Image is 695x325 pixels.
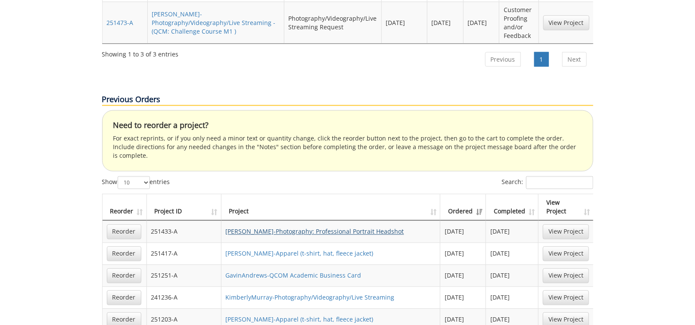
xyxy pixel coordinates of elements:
[113,134,582,160] p: For exact reprints, or if you only need a minor text or quantity change, click the reorder button...
[147,287,221,309] td: 241236-A
[107,225,141,239] a: Reorder
[440,194,486,221] th: Ordered: activate to sort column ascending
[226,294,395,302] a: KimberlyMurray-Photography/Videography/Live Streaming
[221,194,441,221] th: Project: activate to sort column ascending
[147,243,221,265] td: 251417-A
[543,291,589,305] a: View Project
[440,265,486,287] td: [DATE]
[226,272,362,280] a: GavinAndrews-QCOM Academic Business Card
[539,194,593,221] th: View Project: activate to sort column ascending
[526,176,593,189] input: Search:
[226,228,404,236] a: [PERSON_NAME]-Photography: Professional Portrait Headshot
[113,122,582,130] h4: Need to reorder a project?
[440,287,486,309] td: [DATE]
[226,250,374,258] a: [PERSON_NAME]-Apparel (t-shirt, hat, fleece jacket)
[486,265,539,287] td: [DATE]
[152,10,276,35] a: [PERSON_NAME]-Photography/Videography/Live Streaming - (QCM: Challenge Course M1 )
[486,243,539,265] td: [DATE]
[486,221,539,243] td: [DATE]
[147,194,221,221] th: Project ID: activate to sort column ascending
[543,225,589,239] a: View Project
[107,269,141,283] a: Reorder
[102,176,170,189] label: Show entries
[464,2,500,44] td: [DATE]
[102,47,179,59] div: Showing 1 to 3 of 3 entries
[486,194,539,221] th: Completed: activate to sort column ascending
[486,287,539,309] td: [DATE]
[543,16,589,30] a: View Project
[502,176,593,189] label: Search:
[562,52,587,67] a: Next
[499,2,539,44] td: Customer Proofing and/or Feedback
[102,94,593,106] p: Previous Orders
[147,221,221,243] td: 251433-A
[440,243,486,265] td: [DATE]
[118,176,150,189] select: Showentries
[284,2,382,44] td: Photography/Videography/Live Streaming Request
[103,194,147,221] th: Reorder: activate to sort column ascending
[226,316,374,324] a: [PERSON_NAME]-Apparel (t-shirt, hat, fleece jacket)
[440,221,486,243] td: [DATE]
[534,52,549,67] a: 1
[382,2,427,44] td: [DATE]
[107,291,141,305] a: Reorder
[147,265,221,287] td: 251251-A
[543,269,589,283] a: View Project
[107,19,134,27] a: 251473-A
[107,247,141,261] a: Reorder
[427,2,464,44] td: [DATE]
[485,52,521,67] a: Previous
[543,247,589,261] a: View Project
